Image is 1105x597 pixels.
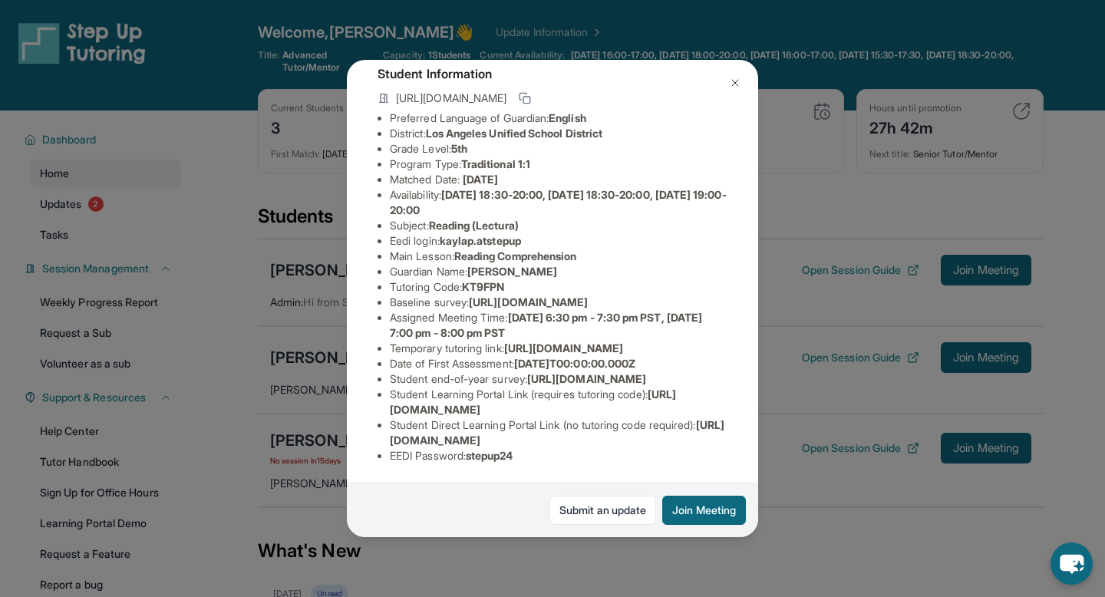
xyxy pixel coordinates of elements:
[390,356,727,371] li: Date of First Assessment :
[390,264,727,279] li: Guardian Name :
[378,64,727,83] h4: Student Information
[390,187,727,218] li: Availability:
[463,173,498,186] span: [DATE]
[1051,543,1093,585] button: chat-button
[516,89,534,107] button: Copy link
[390,279,727,295] li: Tutoring Code :
[390,218,727,233] li: Subject :
[451,142,467,155] span: 5th
[467,265,557,278] span: [PERSON_NAME]
[527,372,646,385] span: [URL][DOMAIN_NAME]
[390,311,702,339] span: [DATE] 6:30 pm - 7:30 pm PST, [DATE] 7:00 pm - 8:00 pm PST
[390,141,727,157] li: Grade Level:
[440,234,521,247] span: kaylap.atstepup
[390,172,727,187] li: Matched Date:
[390,448,727,463] li: EEDI Password :
[549,496,656,525] a: Submit an update
[514,357,635,370] span: [DATE]T00:00:00.000Z
[549,111,586,124] span: English
[462,280,504,293] span: KT9FPN
[390,341,727,356] li: Temporary tutoring link :
[390,249,727,264] li: Main Lesson :
[390,417,727,448] li: Student Direct Learning Portal Link (no tutoring code required) :
[729,77,741,89] img: Close Icon
[390,387,727,417] li: Student Learning Portal Link (requires tutoring code) :
[466,449,513,462] span: stepup24
[504,341,623,355] span: [URL][DOMAIN_NAME]
[390,157,727,172] li: Program Type:
[469,295,588,308] span: [URL][DOMAIN_NAME]
[429,219,519,232] span: Reading (Lectura)
[461,157,530,170] span: Traditional 1:1
[390,233,727,249] li: Eedi login :
[390,295,727,310] li: Baseline survey :
[662,496,746,525] button: Join Meeting
[396,91,506,106] span: [URL][DOMAIN_NAME]
[390,126,727,141] li: District:
[454,249,576,262] span: Reading Comprehension
[390,310,727,341] li: Assigned Meeting Time :
[390,110,727,126] li: Preferred Language of Guardian:
[390,371,727,387] li: Student end-of-year survey :
[426,127,602,140] span: Los Angeles Unified School District
[390,188,727,216] span: [DATE] 18:30-20:00, [DATE] 18:30-20:00, [DATE] 19:00-20:00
